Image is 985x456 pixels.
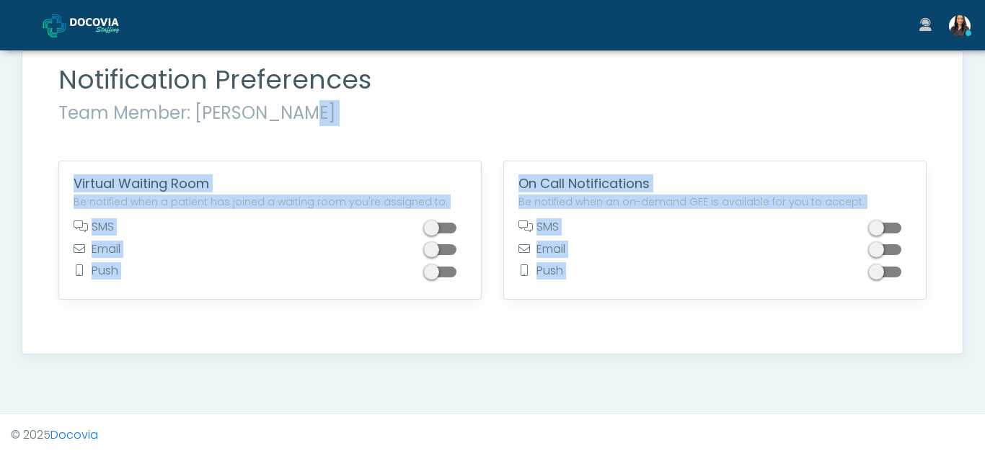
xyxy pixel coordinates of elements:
a: Docovia [50,426,98,443]
span: Email [74,241,120,263]
span: SMS [518,218,559,241]
img: Viral Patel [949,15,971,37]
a: Docovia [43,1,142,48]
h2: Team Member: [PERSON_NAME] [58,100,927,126]
span: Push [518,262,563,285]
span: Push [74,262,118,285]
img: Docovia [70,18,142,32]
h4: On Call Notifications [518,176,911,192]
button: Open LiveChat chat widget [12,6,55,49]
span: Email [518,241,565,263]
h1: Notification Preferences [58,66,927,94]
img: Docovia [43,14,66,37]
h6: Be notified when an on-demand GFE is available for you to accept. [518,196,911,207]
span: SMS [74,218,114,241]
h6: Be notified when a patient has joined a waiting room you're assigned to. [74,196,467,207]
h4: Virtual Waiting Room [74,176,467,192]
